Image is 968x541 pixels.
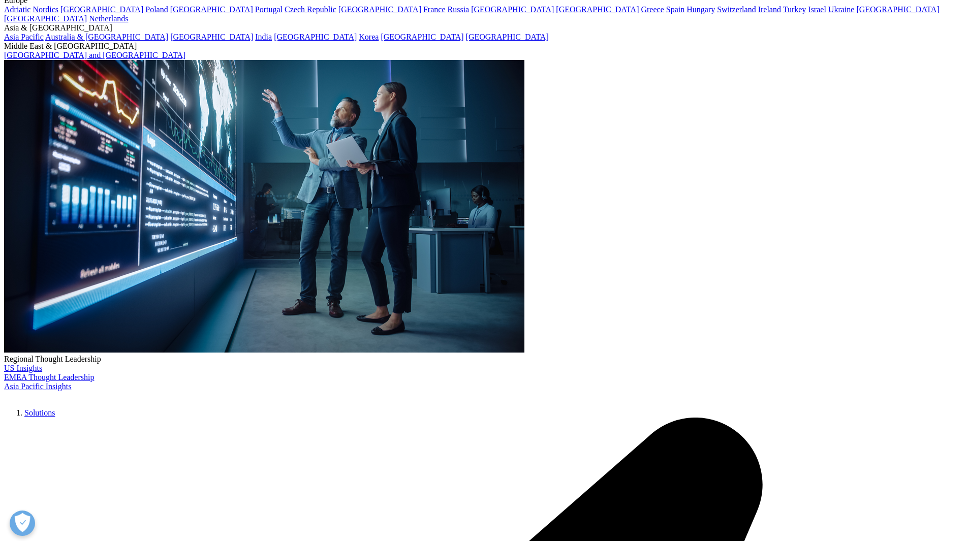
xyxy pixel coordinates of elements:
[641,5,664,14] a: Greece
[170,33,253,41] a: [GEOGRAPHIC_DATA]
[666,5,684,14] a: Spain
[4,42,964,51] div: Middle East & [GEOGRAPHIC_DATA]
[4,373,94,381] a: EMEA Thought Leadership
[60,5,143,14] a: [GEOGRAPHIC_DATA]
[89,14,128,23] a: Netherlands
[285,5,336,14] a: Czech Republic
[24,408,55,417] a: Solutions
[686,5,715,14] a: Hungary
[255,5,283,14] a: Portugal
[145,5,168,14] a: Poland
[448,5,470,14] a: Russia
[783,5,806,14] a: Turkey
[4,33,44,41] a: Asia Pacific
[4,5,30,14] a: Adriatic
[717,5,756,14] a: Switzerland
[4,51,185,59] a: [GEOGRAPHIC_DATA] and [GEOGRAPHIC_DATA]
[255,33,272,41] a: India
[828,5,855,14] a: Ukraine
[4,364,42,372] a: US Insights
[338,5,421,14] a: [GEOGRAPHIC_DATA]
[466,33,549,41] a: [GEOGRAPHIC_DATA]
[45,33,168,41] a: Australia & [GEOGRAPHIC_DATA]
[170,5,253,14] a: [GEOGRAPHIC_DATA]
[4,14,87,23] a: [GEOGRAPHIC_DATA]
[423,5,446,14] a: France
[4,60,524,353] img: 2093_analyzing-data-using-big-screen-display-and-laptop.png
[381,33,463,41] a: [GEOGRAPHIC_DATA]
[274,33,357,41] a: [GEOGRAPHIC_DATA]
[4,23,964,33] div: Asia & [GEOGRAPHIC_DATA]
[359,33,379,41] a: Korea
[471,5,554,14] a: [GEOGRAPHIC_DATA]
[556,5,639,14] a: [GEOGRAPHIC_DATA]
[808,5,826,14] a: Israel
[10,511,35,536] button: Open Preferences
[4,382,71,391] a: Asia Pacific Insights
[856,5,939,14] a: [GEOGRAPHIC_DATA]
[4,355,964,364] div: Regional Thought Leadership
[33,5,58,14] a: Nordics
[758,5,781,14] a: Ireland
